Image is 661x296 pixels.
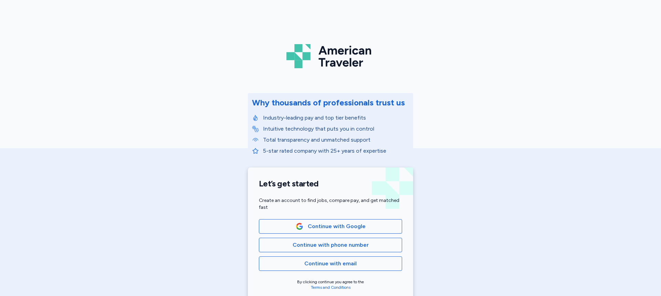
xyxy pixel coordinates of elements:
p: Total transparency and unmatched support [263,136,409,144]
p: Industry-leading pay and top tier benefits [263,114,409,122]
h1: Let’s get started [259,178,402,189]
button: Continue with email [259,256,402,271]
button: Google LogoContinue with Google [259,219,402,234]
img: Google Logo [296,223,303,230]
span: Continue with phone number [293,241,369,249]
a: Terms and Conditions [311,285,350,290]
span: Continue with email [304,259,357,268]
img: Logo [286,41,375,71]
div: Why thousands of professionals trust us [252,97,405,108]
button: Continue with phone number [259,238,402,252]
div: By clicking continue you agree to the [259,279,402,290]
p: Intuitive technology that puts you in control [263,125,409,133]
p: 5-star rated company with 25+ years of expertise [263,147,409,155]
div: Create an account to find jobs, compare pay, and get matched fast [259,197,402,211]
span: Continue with Google [308,222,366,231]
